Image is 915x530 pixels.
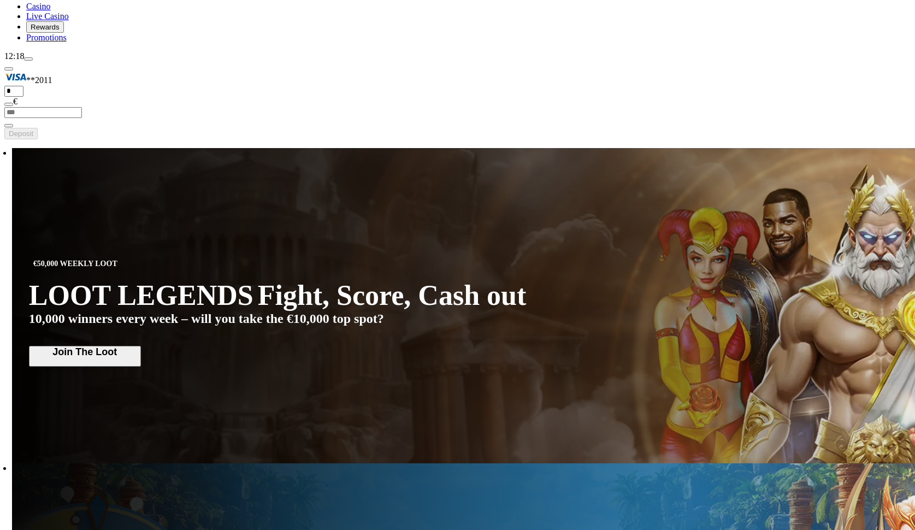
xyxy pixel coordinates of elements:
[29,311,384,326] span: 10,000 winners every week – will you take the €10,000 top spot?
[24,57,33,61] button: menu
[34,347,135,357] span: Join The Loot
[4,128,38,139] button: Deposit
[29,346,141,367] button: Join The Loot
[4,67,13,70] button: Hide quick deposit form
[26,2,50,11] span: Casino
[26,11,69,21] span: Live Casino
[26,33,67,42] span: Promotions
[4,103,13,106] button: eye icon
[26,11,69,21] a: poker-chip iconLive Casino
[26,33,67,42] a: gift-inverted iconPromotions
[4,71,26,83] img: Visa
[4,51,24,61] span: 12:18
[13,97,17,106] span: €
[31,23,60,31] span: Rewards
[26,21,64,33] button: reward iconRewards
[26,2,50,11] a: diamond iconCasino
[29,257,122,270] span: €50,000 WEEKLY LOOT
[4,124,13,127] button: eye icon
[29,279,253,311] span: LOOT LEGENDS
[9,129,33,138] span: Deposit
[258,281,527,310] span: Fight, Score, Cash out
